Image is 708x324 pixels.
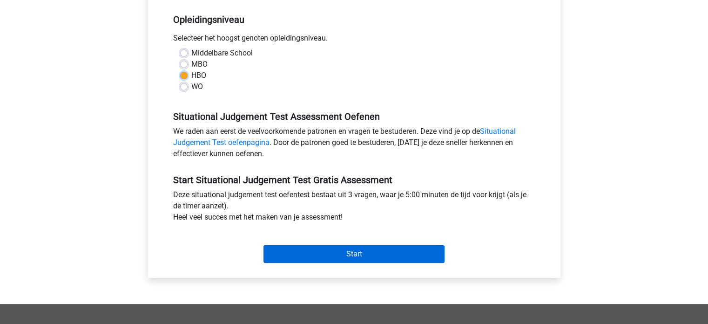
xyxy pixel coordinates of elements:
div: We raden aan eerst de veelvoorkomende patronen en vragen te bestuderen. Deze vind je op de . Door... [166,126,542,163]
label: WO [191,81,203,92]
label: Middelbare School [191,48,253,59]
div: Selecteer het hoogst genoten opleidingsniveau. [166,33,542,48]
input: Start [263,245,445,263]
h5: Situational Judgement Test Assessment Oefenen [173,111,535,122]
h5: Opleidingsniveau [173,10,535,29]
h5: Start Situational Judgement Test Gratis Assessment [173,174,535,186]
label: MBO [191,59,208,70]
div: Deze situational judgement test oefentest bestaat uit 3 vragen, waar je 5:00 minuten de tijd voor... [166,189,542,227]
label: HBO [191,70,206,81]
